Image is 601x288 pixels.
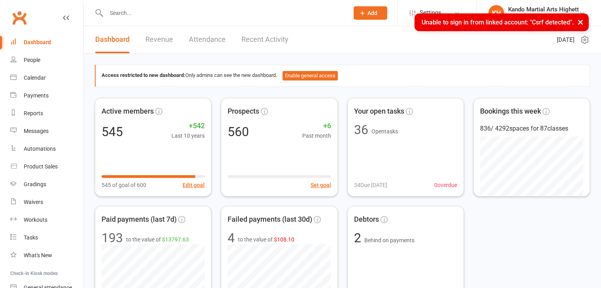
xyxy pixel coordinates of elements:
[102,106,154,117] span: Active members
[354,106,404,117] span: Your open tasks
[102,214,177,225] span: Paid payments (last 7d)
[126,235,189,244] span: to the value of
[102,71,584,80] div: Only admins can see the new dashboard.
[480,106,541,117] span: Bookings this week
[24,110,43,116] div: Reports
[480,123,583,134] div: 836 / 4292 spaces for 87 classes
[371,128,398,135] span: Open tasks
[488,5,504,21] div: KH
[228,106,259,117] span: Prospects
[354,123,368,136] div: 36
[183,181,205,189] button: Edit goal
[24,39,51,45] div: Dashboard
[24,146,56,152] div: Automations
[10,34,83,51] a: Dashboard
[354,214,379,225] span: Debtors
[302,131,331,140] span: Past month
[228,125,249,138] div: 560
[10,193,83,211] a: Waivers
[302,120,331,132] span: +6
[367,10,377,16] span: Add
[283,71,338,80] button: Enable general access
[508,13,579,20] div: Kando Martial Arts Highett
[508,6,579,13] div: Kando Martial Arts Highett
[420,4,441,22] span: Settings
[24,199,43,205] div: Waivers
[241,26,288,53] a: Recent Activity
[228,214,312,225] span: Failed payments (last 30d)
[274,236,294,243] span: $108.10
[24,163,58,170] div: Product Sales
[145,26,173,53] a: Revenue
[557,35,575,45] span: [DATE]
[10,51,83,69] a: People
[354,6,387,20] button: Add
[10,247,83,264] a: What's New
[238,235,294,244] span: to the value of
[10,158,83,176] a: Product Sales
[9,8,29,28] a: Clubworx
[171,120,205,132] span: +542
[228,232,235,244] div: 4
[24,92,49,99] div: Payments
[10,87,83,105] a: Payments
[354,230,364,245] span: 2
[102,181,146,189] span: 545 of goal of 600
[104,7,343,19] input: Search...
[364,237,414,243] span: Behind on payments
[434,181,457,189] span: 0 overdue
[95,26,130,53] a: Dashboard
[24,252,52,258] div: What's New
[10,211,83,229] a: Workouts
[10,105,83,122] a: Reports
[24,234,38,241] div: Tasks
[311,181,331,189] button: Set goal
[422,19,574,26] span: Unable to sign in from linked account: "Csrf detected".
[24,217,47,223] div: Workouts
[10,176,83,193] a: Gradings
[189,26,226,53] a: Attendance
[102,125,123,138] div: 545
[24,75,46,81] div: Calendar
[24,181,46,187] div: Gradings
[162,236,189,243] span: $13797.63
[10,140,83,158] a: Automations
[102,72,185,78] strong: Access restricted to new dashboard:
[24,57,40,63] div: People
[24,128,49,134] div: Messages
[10,122,83,140] a: Messages
[171,131,205,140] span: Last 10 years
[10,69,83,87] a: Calendar
[354,181,387,189] span: 34 Due [DATE]
[573,13,588,30] button: ×
[102,232,123,244] div: 193
[10,229,83,247] a: Tasks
